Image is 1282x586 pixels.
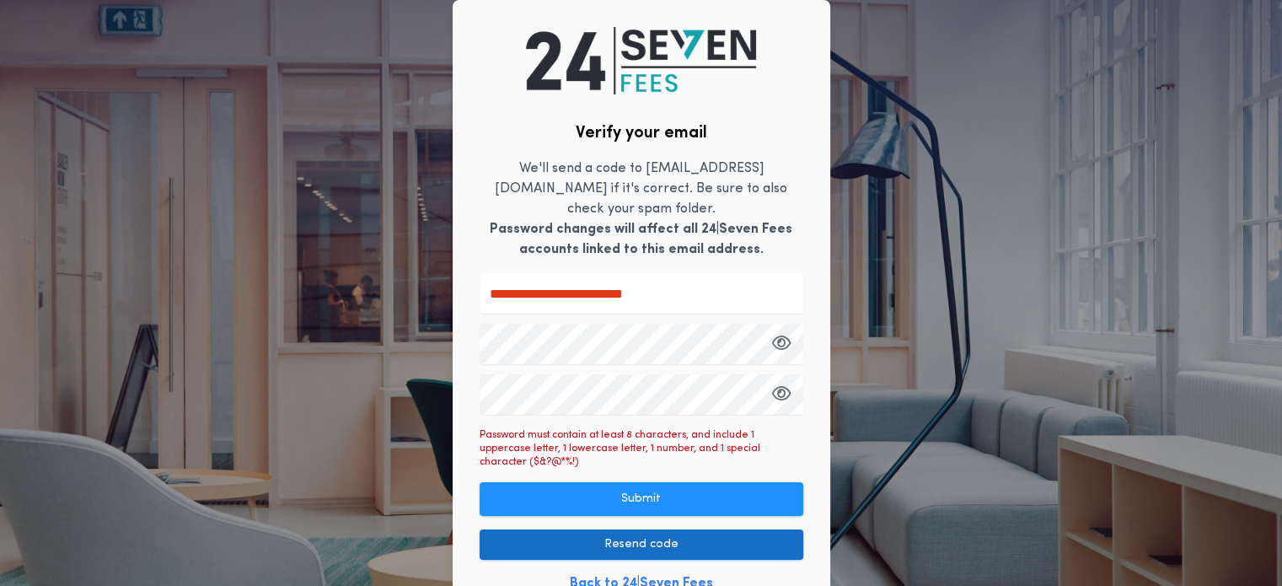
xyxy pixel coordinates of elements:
button: Submit [480,482,803,516]
button: Resend code [480,530,803,560]
img: logo [526,27,756,94]
b: Password changes will affect all 24|Seven Fees accounts linked to this email address. [490,223,792,256]
p: Password must contain at least 8 characters, and include 1 uppercase letter, 1 lowercase letter, ... [480,428,803,469]
p: We'll send a code to [EMAIL_ADDRESS][DOMAIN_NAME] if it's correct. Be sure to also check your spa... [480,159,803,260]
h2: Verify your email [576,121,707,145]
